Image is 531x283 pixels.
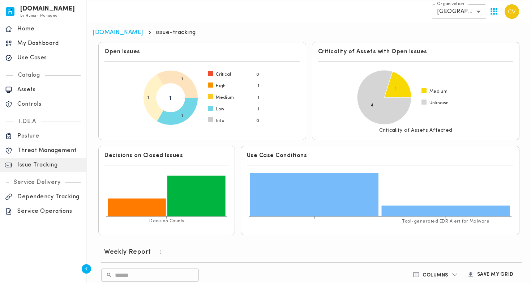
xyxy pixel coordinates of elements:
span: by Human Managed [20,14,57,18]
tspan: 1 [170,96,172,101]
h6: [DOMAIN_NAME] [20,7,75,12]
tspan: Tool-generated EDR Alert for Malware [402,219,489,224]
span: Low [216,106,224,112]
span: Critical [216,72,231,77]
text: 1 [148,96,150,100]
p: Use Cases [17,54,81,62]
div: [GEOGRAPHIC_DATA] [432,4,486,19]
span: 0 [256,72,259,77]
p: Dependency Tracking [17,193,81,200]
span: Unknown [429,100,449,106]
a: [DOMAIN_NAME] [93,30,143,35]
span: Medium [216,95,234,101]
h6: Columns [423,272,448,279]
p: Posture [17,132,81,140]
p: Service Delivery [9,179,65,186]
text: 1 [181,77,183,81]
text: 1 [395,87,397,92]
span: 1 [258,83,259,89]
span: 0 [256,118,259,124]
span: High [216,83,226,89]
h6: Use Case Conditions [247,152,513,159]
h6: Criticality of Assets with Open Issues [318,48,514,55]
p: My Dashboard [17,40,81,47]
label: Organization [437,1,464,7]
h6: Decisions on Closed Issues [104,152,229,159]
p: Threat Management [17,147,81,154]
text: 4 [371,103,373,107]
h6: Weekly Report [104,248,151,257]
span: Info [216,118,224,124]
h6: Open Issues [104,48,300,55]
button: Save my Grid [463,269,519,281]
span: Medium [429,89,448,94]
img: Carter Velasquez [505,4,519,19]
p: Catalog [13,72,45,79]
p: Issue Tracking [17,161,81,169]
text: 1 [181,114,183,118]
p: Service Operations [17,208,81,215]
p: Criticality of Assets Affected [379,127,453,134]
nav: breadcrumb [93,29,525,36]
img: invicta.io [6,7,14,16]
button: User [502,1,522,22]
button: Columns [408,269,463,281]
tspan: Decision Counts [149,219,184,223]
p: Controls [17,101,81,108]
p: issue-tracking [156,29,196,36]
p: Home [17,25,81,33]
p: I.DE.A [14,118,41,125]
h6: Save my Grid [477,271,514,278]
span: 1 [258,106,259,112]
p: Assets [17,86,81,93]
span: 1 [258,95,259,101]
